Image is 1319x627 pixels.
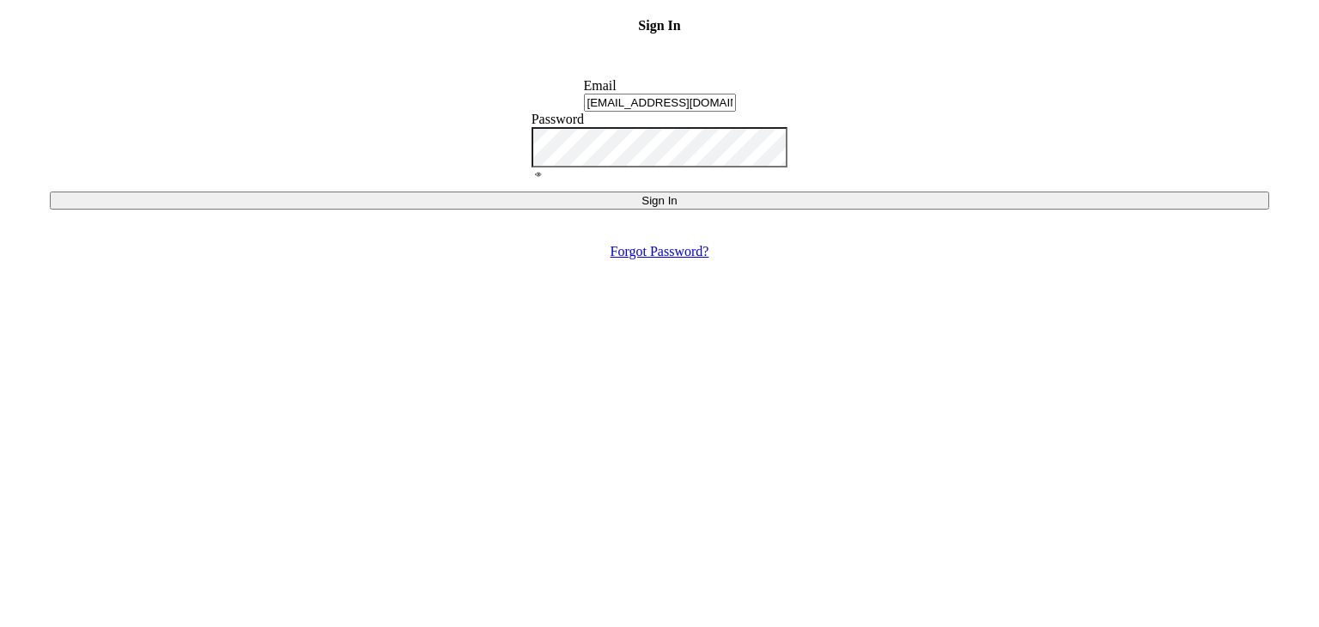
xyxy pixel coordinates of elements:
[7,18,1312,59] h4: Sign In
[57,194,1262,207] div: Sign In
[584,78,617,93] label: Email
[611,244,709,259] a: Forgot Password?
[532,112,584,126] label: Password
[50,192,1269,210] button: Sign In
